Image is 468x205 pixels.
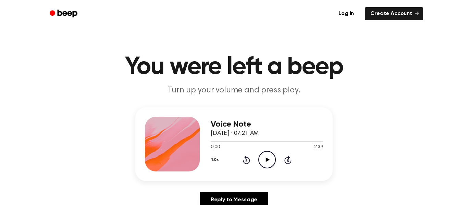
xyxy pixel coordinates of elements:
span: 0:00 [211,144,220,151]
button: 1.0x [211,154,221,166]
a: Create Account [365,7,423,20]
h3: Voice Note [211,120,323,129]
span: [DATE] · 07:21 AM [211,130,259,137]
h1: You were left a beep [59,55,409,79]
p: Turn up your volume and press play. [102,85,366,96]
span: 2:39 [314,144,323,151]
a: Log in [332,6,361,22]
a: Beep [45,7,84,21]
